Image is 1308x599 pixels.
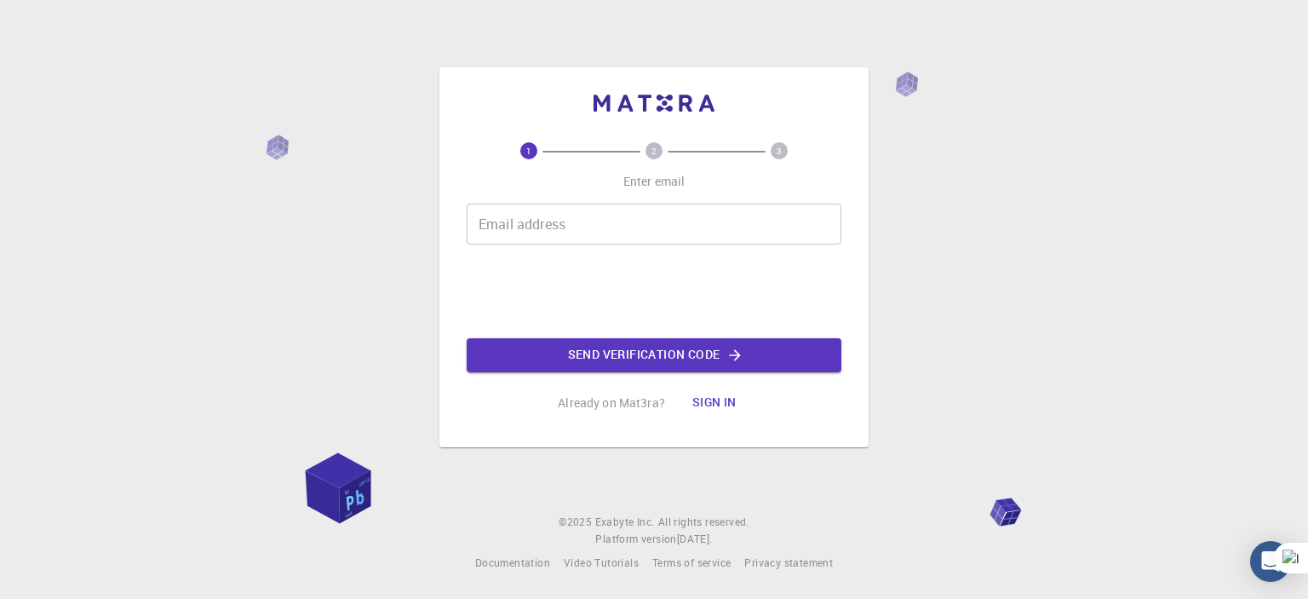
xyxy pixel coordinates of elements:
span: Platform version [595,531,676,548]
p: Already on Mat3ra? [558,395,665,412]
a: Privacy statement [744,555,833,572]
span: [DATE] . [677,532,713,545]
span: © 2025 [559,514,594,531]
button: Send verification code [467,338,841,372]
text: 3 [777,145,782,157]
span: Exabyte Inc. [595,515,655,528]
div: Open Intercom Messenger [1250,541,1291,582]
span: All rights reserved. [658,514,749,531]
span: Terms of service [652,556,731,569]
text: 2 [651,145,657,157]
text: 1 [526,145,531,157]
span: Video Tutorials [564,556,639,569]
a: Terms of service [652,555,731,572]
button: Sign in [679,386,750,420]
p: Enter email [623,173,686,190]
iframe: reCAPTCHA [525,258,783,325]
span: Privacy statement [744,556,833,569]
a: Video Tutorials [564,555,639,572]
a: Documentation [475,555,550,572]
span: Documentation [475,556,550,569]
a: Exabyte Inc. [595,514,655,531]
a: [DATE]. [677,531,713,548]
